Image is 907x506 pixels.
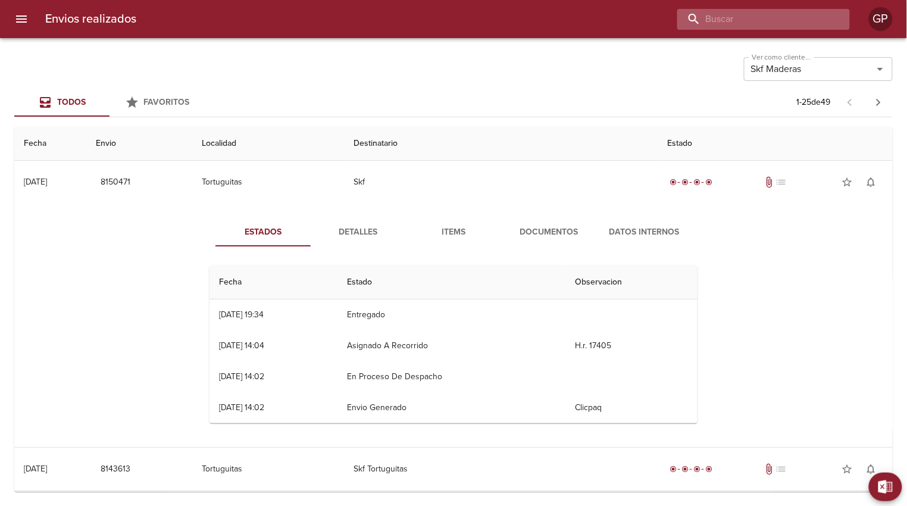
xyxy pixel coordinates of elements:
div: Tabs Envios [14,88,205,117]
input: buscar [677,9,830,30]
button: 8143613 [96,458,135,480]
div: [DATE] 19:34 [219,310,264,320]
span: Favoritos [144,97,190,107]
th: Localidad [192,127,344,161]
span: Datos Internos [603,225,684,240]
button: menu [7,5,36,33]
td: Entregado [337,299,565,330]
button: Abrir [872,61,889,77]
th: Estado [658,127,893,161]
th: Destinatario [345,127,658,161]
th: Envio [86,127,193,161]
div: GP [869,7,893,31]
span: Tiene documentos adjuntos [764,176,775,188]
button: Agregar a favoritos [836,457,859,481]
h6: Envios realizados [45,10,136,29]
span: radio_button_checked [670,466,677,473]
div: [DATE] 14:02 [219,402,264,413]
th: Estado [337,266,565,299]
button: Agregar a favoritos [836,170,859,194]
span: Pagina siguiente [864,88,893,117]
span: radio_button_checked [670,179,677,186]
div: [DATE] 14:04 [219,341,264,351]
div: Abrir información de usuario [869,7,893,31]
span: Tiene documentos adjuntos [764,463,775,475]
td: Tortuguitas [192,161,344,204]
td: Skf [345,161,658,204]
th: Fecha [14,127,86,161]
div: [DATE] [24,464,47,474]
th: Observacion [566,266,698,299]
span: star_border [842,176,853,188]
span: radio_button_checked [681,466,689,473]
button: Activar notificaciones [859,457,883,481]
div: [DATE] [24,177,47,187]
div: Entregado [667,176,715,188]
span: 8150471 [101,175,130,190]
button: Activar notificaciones [859,170,883,194]
span: Estados [223,225,304,240]
span: No tiene pedido asociado [775,463,787,475]
button: Exportar Excel [869,473,902,501]
span: radio_button_checked [693,179,700,186]
td: Asignado A Recorrido [337,330,565,361]
td: H.r. 17405 [566,330,698,361]
td: En Proceso De Despacho [337,361,565,392]
span: notifications_none [865,176,877,188]
span: No tiene pedido asociado [775,176,787,188]
span: radio_button_checked [705,466,712,473]
span: Documentos [508,225,589,240]
p: 1 - 25 de 49 [797,96,831,108]
div: Entregado [667,463,715,475]
span: notifications_none [865,463,877,475]
span: radio_button_checked [693,466,700,473]
span: 8143613 [101,462,130,477]
button: 8150471 [96,171,135,193]
td: Tortuguitas [192,448,344,491]
div: [DATE] 14:02 [219,371,264,382]
span: radio_button_checked [681,179,689,186]
span: Todos [57,97,86,107]
div: Tabs detalle de guia [215,218,692,246]
td: Envio Generado [337,392,565,423]
td: Skf Tortuguitas [345,448,658,491]
span: radio_button_checked [705,179,712,186]
span: Pagina anterior [836,96,864,108]
span: Items [413,225,494,240]
table: Tabla de seguimiento [209,266,698,423]
td: Clicpaq [566,392,698,423]
th: Fecha [209,266,337,299]
span: star_border [842,463,853,475]
span: Detalles [318,225,399,240]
